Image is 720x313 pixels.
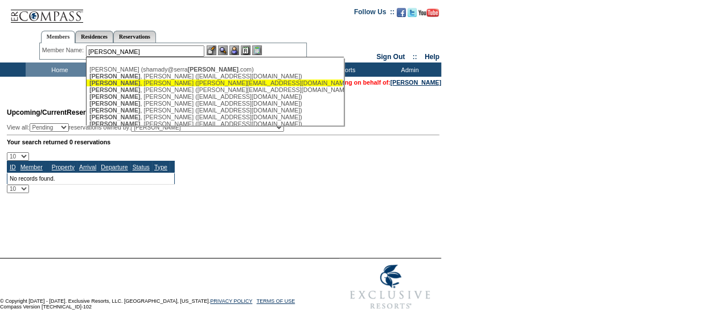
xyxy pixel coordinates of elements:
div: [PERSON_NAME] (shamady@serra .com) [89,66,340,73]
span: :: [413,53,417,61]
span: [PERSON_NAME] [188,66,238,73]
a: Status [133,164,150,170]
div: , [PERSON_NAME] ([EMAIL_ADDRESS][DOMAIN_NAME]) [89,93,340,100]
div: , [PERSON_NAME] ([EMAIL_ADDRESS][DOMAIN_NAME]) [89,73,340,80]
td: Follow Us :: [354,7,394,20]
a: [PERSON_NAME] [390,79,441,86]
span: [PERSON_NAME] [89,100,140,107]
img: View [218,45,228,55]
div: , [PERSON_NAME] ([PERSON_NAME][EMAIL_ADDRESS][DOMAIN_NAME]) [89,86,340,93]
div: , [PERSON_NAME] ([EMAIL_ADDRESS][DOMAIN_NAME]) [89,120,340,127]
img: Follow us on Twitter [408,8,417,17]
td: Admin [376,62,441,77]
div: Member Name: [42,45,86,55]
div: , [PERSON_NAME] ([PERSON_NAME][EMAIL_ADDRESS][DOMAIN_NAME]) [89,80,340,86]
span: [PERSON_NAME] [89,80,140,86]
img: Reservations [241,45,250,55]
a: TERMS OF USE [257,298,295,304]
div: , [PERSON_NAME] ([EMAIL_ADDRESS][DOMAIN_NAME]) [89,114,340,120]
a: Property [52,164,75,170]
a: ID [10,164,16,170]
a: Member [20,164,43,170]
a: Reservations [113,31,156,43]
td: No records found. [7,173,175,184]
div: , [PERSON_NAME] ([EMAIL_ADDRESS][DOMAIN_NAME]) [89,100,340,107]
a: Become our fan on Facebook [397,11,406,18]
div: , [PERSON_NAME] ([EMAIL_ADDRESS][DOMAIN_NAME]) [89,107,340,114]
a: Subscribe to our YouTube Channel [418,11,439,18]
img: b_edit.gif [207,45,216,55]
a: Arrival [79,164,96,170]
span: Reservations [7,108,110,116]
img: Become our fan on Facebook [397,8,406,17]
a: Members [41,31,76,43]
a: Type [154,164,167,170]
span: [PERSON_NAME] [89,93,140,100]
img: Impersonate [229,45,239,55]
td: Home [26,62,91,77]
a: Residences [75,31,113,43]
span: [PERSON_NAME] [89,114,140,120]
a: Departure [101,164,127,170]
a: PRIVACY POLICY [210,298,252,304]
span: [PERSON_NAME] [89,107,140,114]
span: [PERSON_NAME] [89,120,140,127]
img: Subscribe to our YouTube Channel [418,9,439,17]
a: Sign Out [376,53,405,61]
span: [PERSON_NAME] [89,73,140,80]
img: b_calculator.gif [252,45,262,55]
a: Follow us on Twitter [408,11,417,18]
span: [PERSON_NAME] [89,86,140,93]
span: You are acting on behalf of: [311,79,441,86]
div: Your search returned 0 reservations [7,139,439,145]
a: Help [425,53,439,61]
span: Upcoming/Current [7,108,67,116]
div: View all: reservations owned by: [7,123,289,132]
